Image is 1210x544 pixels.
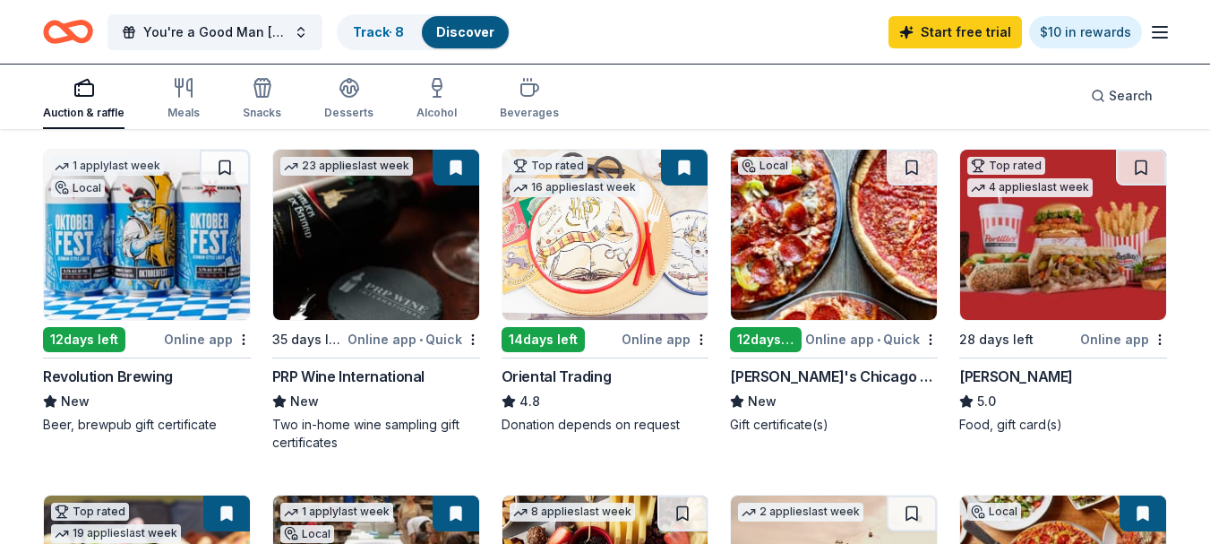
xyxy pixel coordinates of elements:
[353,24,404,39] a: Track· 8
[290,391,319,412] span: New
[960,150,1166,320] img: Image for Portillo's
[738,503,863,522] div: 2 applies last week
[43,416,251,434] div: Beer, brewpub gift certificate
[280,157,413,176] div: 23 applies last week
[324,70,373,129] button: Desserts
[43,106,124,120] div: Auction & raffle
[730,366,938,387] div: [PERSON_NAME]'s Chicago Pizzeria & Pub
[51,157,164,176] div: 1 apply last week
[143,22,287,43] span: You're a Good Man [PERSON_NAME]-Silent Auction
[502,366,612,387] div: Oriental Trading
[272,366,425,387] div: PRP Wine International
[510,157,588,175] div: Top rated
[959,149,1167,434] a: Image for Portillo'sTop rated4 applieslast week28 days leftOnline app[PERSON_NAME]5.0Food, gift c...
[1080,328,1167,350] div: Online app
[1077,78,1167,114] button: Search
[167,106,200,120] div: Meals
[272,416,480,452] div: Two in-home wine sampling gift certificates
[502,416,709,434] div: Donation depends on request
[51,524,181,543] div: 19 applies last week
[337,14,511,50] button: Track· 8Discover
[51,503,129,521] div: Top rated
[967,503,1021,521] div: Local
[731,150,937,320] img: Image for Georgio's Chicago Pizzeria & Pub
[436,24,494,39] a: Discover
[164,328,251,350] div: Online app
[738,157,792,175] div: Local
[324,106,373,120] div: Desserts
[877,332,880,347] span: •
[959,416,1167,434] div: Food, gift card(s)
[43,70,124,129] button: Auction & raffle
[967,157,1045,175] div: Top rated
[502,149,709,434] a: Image for Oriental TradingTop rated16 applieslast week14days leftOnline appOriental Trading4.8Don...
[977,391,996,412] span: 5.0
[43,366,173,387] div: Revolution Brewing
[500,70,559,129] button: Beverages
[61,391,90,412] span: New
[502,150,708,320] img: Image for Oriental Trading
[43,11,93,53] a: Home
[243,106,281,120] div: Snacks
[888,16,1022,48] a: Start free trial
[730,149,938,434] a: Image for Georgio's Chicago Pizzeria & PubLocal12days leftOnline app•Quick[PERSON_NAME]'s Chicago...
[510,178,639,197] div: 16 applies last week
[272,149,480,452] a: Image for PRP Wine International23 applieslast week35 days leftOnline app•QuickPRP Wine Internati...
[1029,16,1142,48] a: $10 in rewards
[272,329,344,350] div: 35 days left
[416,70,457,129] button: Alcohol
[748,391,777,412] span: New
[416,106,457,120] div: Alcohol
[273,150,479,320] img: Image for PRP Wine International
[622,328,708,350] div: Online app
[167,70,200,129] button: Meals
[44,150,250,320] img: Image for Revolution Brewing
[510,503,635,522] div: 8 applies last week
[730,416,938,434] div: Gift certificate(s)
[959,329,1034,350] div: 28 days left
[500,106,559,120] div: Beverages
[107,14,322,50] button: You're a Good Man [PERSON_NAME]-Silent Auction
[280,525,334,543] div: Local
[959,366,1073,387] div: [PERSON_NAME]
[502,327,585,352] div: 14 days left
[243,70,281,129] button: Snacks
[967,178,1093,197] div: 4 applies last week
[51,179,105,197] div: Local
[419,332,423,347] span: •
[730,327,802,352] div: 12 days left
[1109,85,1153,107] span: Search
[280,503,393,522] div: 1 apply last week
[519,391,540,412] span: 4.8
[43,149,251,434] a: Image for Revolution Brewing1 applylast weekLocal12days leftOnline appRevolution BrewingNewBeer, ...
[43,327,125,352] div: 12 days left
[348,328,480,350] div: Online app Quick
[805,328,938,350] div: Online app Quick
